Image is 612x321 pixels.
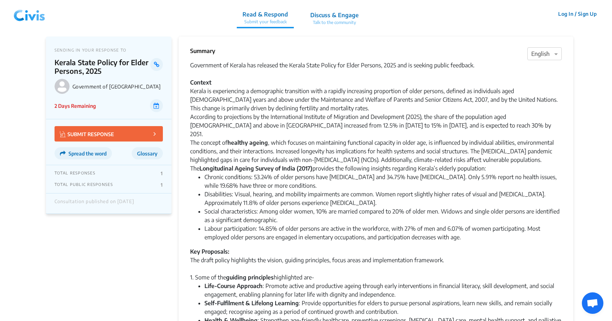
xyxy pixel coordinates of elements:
p: Summary [190,47,215,55]
button: Glossary [132,147,163,159]
strong: Life-Course Approach [204,282,263,289]
img: Vector.jpg [60,131,66,137]
button: Log In / Sign Up [554,8,601,19]
li: : Promote active and productive ageing through early interventions in financial literacy, skill d... [204,282,562,299]
span: Glossary [137,150,157,157]
p: 1 [161,171,163,176]
p: Submit your feedback [243,19,288,25]
a: Open chat [582,292,603,314]
strong: Self-Fulfilment & Lifelong Learning [204,300,299,307]
li: : Provide opportunities for elders to pursue personal aspirations, learn new skills, and remain s... [204,299,562,316]
p: Government of [GEOGRAPHIC_DATA] [72,83,163,90]
li: Social characteristics: Among older women, 10% are married compared to 20% of older men. Widows a... [204,207,562,224]
li: Disabilities: Visual, hearing, and mobility impairments are common. Women report slightly higher ... [204,190,562,207]
img: navlogo.png [11,3,48,25]
div: Government of Kerala has released the Kerala State Policy for Elder Persons, 2025 and is seeking ... [190,61,562,173]
p: SENDING IN YOUR RESPONSE TO [55,48,163,52]
strong: healthy ageing [227,139,268,146]
img: Government of Kerala logo [55,79,70,94]
button: SUBMIT RESPONSE [55,126,163,142]
p: TOTAL PUBLIC RESPONSES [55,182,113,188]
span: Spread the word [69,150,107,157]
div: Consultation published on [DATE] [55,199,134,208]
p: Talk to the community [310,19,359,26]
strong: Longitudinal Ageing Survey of India (2017) [199,165,312,172]
strong: guiding principles [226,274,274,281]
p: 2 Days Remaining [55,102,96,110]
p: Read & Respond [243,10,288,19]
p: Discuss & Engage [310,11,359,19]
strong: Key Proposals: [190,248,229,255]
p: SUBMIT RESPONSE [60,130,114,138]
strong: Context [190,79,211,86]
p: Kerala State Policy for Elder Persons, 2025 [55,58,150,75]
button: Spread the word [55,147,112,159]
li: Labour participation: 14.85% of older persons are active in the workforce, with 27% of men and 6.... [204,224,562,241]
li: Chronic conditions: 53.24% of older persons have [MEDICAL_DATA] and 34.75% have [MEDICAL_DATA]. O... [204,173,562,190]
p: TOTAL RESPONSES [55,171,95,176]
p: 1 [161,182,163,188]
div: The draft policy highlights the vision, guiding principles, focus areas and implementation framew... [190,247,562,282]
